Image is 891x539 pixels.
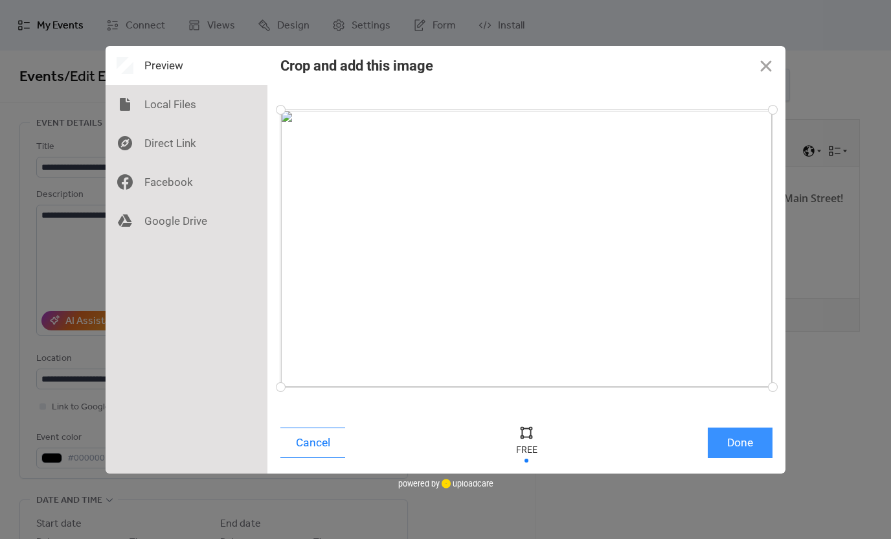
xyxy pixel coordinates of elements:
[398,474,493,493] div: powered by
[280,58,433,74] div: Crop and add this image
[106,124,267,163] div: Direct Link
[106,46,267,85] div: Preview
[106,85,267,124] div: Local Files
[280,428,345,458] button: Cancel
[106,201,267,240] div: Google Drive
[440,479,493,488] a: uploadcare
[708,428,773,458] button: Done
[747,46,785,85] button: Close
[106,163,267,201] div: Facebook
